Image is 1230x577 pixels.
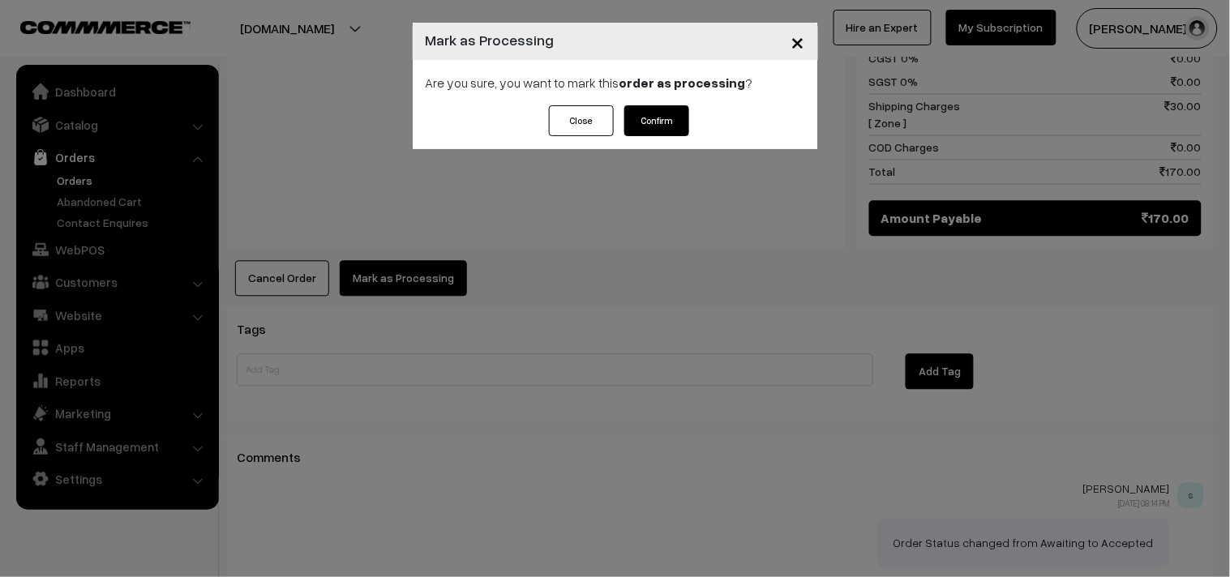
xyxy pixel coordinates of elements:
[778,16,818,66] button: Close
[413,60,818,105] div: Are you sure, you want to mark this ?
[619,75,746,91] strong: order as processing
[624,105,689,136] button: Confirm
[426,29,555,51] h4: Mark as Processing
[791,26,805,56] span: ×
[549,105,614,136] button: Close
